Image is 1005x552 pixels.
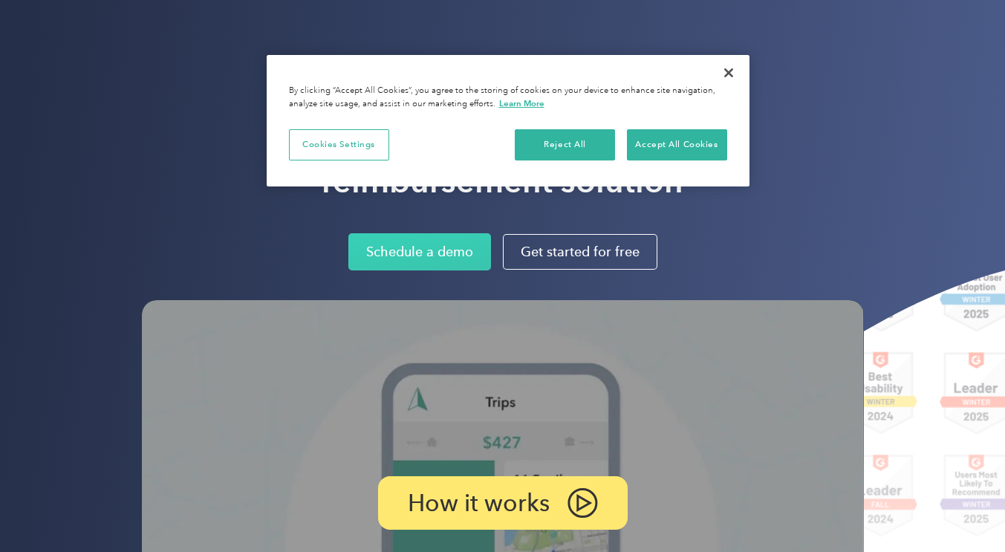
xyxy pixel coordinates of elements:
a: More information about your privacy, opens in a new tab [499,98,544,108]
div: Privacy [267,55,749,186]
button: Cookies Settings [289,129,389,160]
button: Close [712,56,745,89]
button: Accept All Cookies [627,129,727,160]
a: Schedule a demo [348,233,491,270]
p: How it works [408,494,550,512]
div: By clicking “Accept All Cookies”, you agree to the storing of cookies on your device to enhance s... [289,85,727,111]
a: Get started for free [503,234,657,270]
div: Cookie banner [267,55,749,186]
button: Reject All [515,129,615,160]
input: Submit [109,88,184,120]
